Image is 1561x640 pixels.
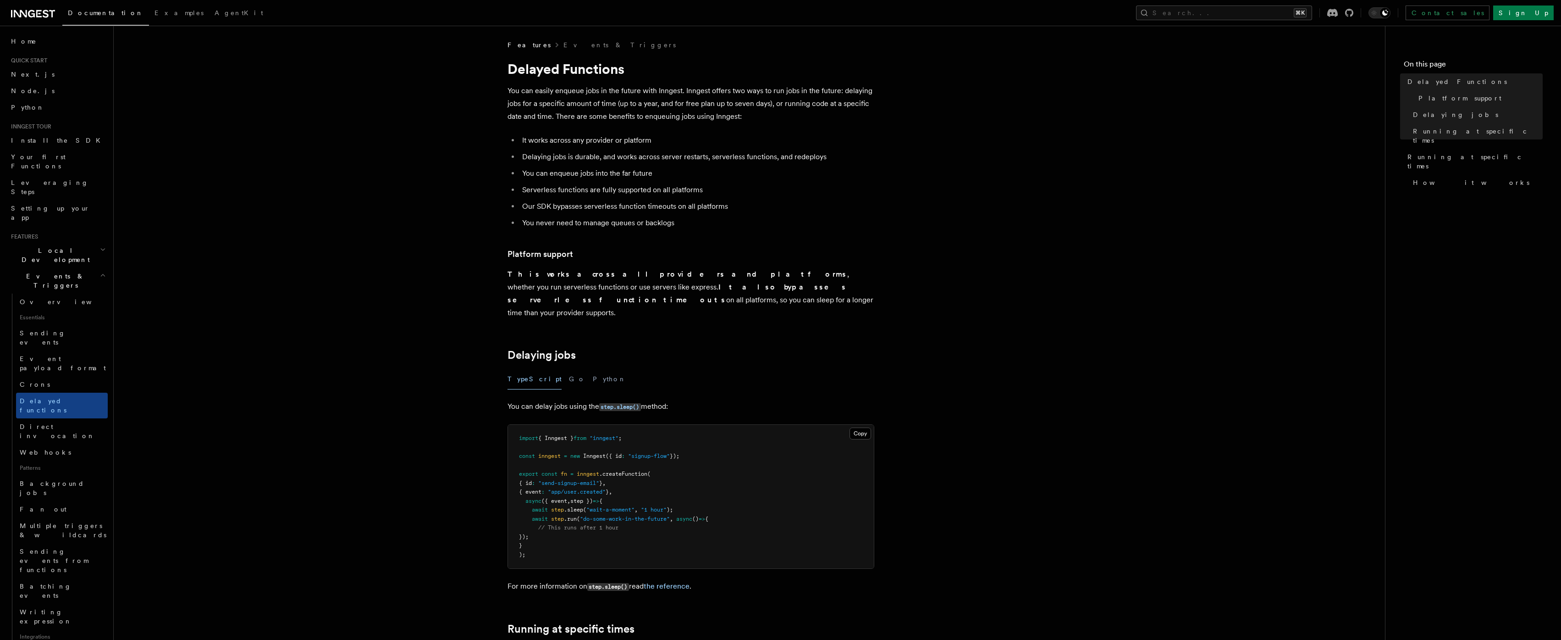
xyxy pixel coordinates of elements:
[154,9,204,17] span: Examples
[16,578,108,604] a: Batching events
[1407,152,1543,171] span: Running at specific times
[634,506,638,513] span: ,
[705,516,708,522] span: {
[1404,59,1543,73] h4: On this page
[577,516,580,522] span: (
[507,369,562,390] button: TypeScript
[16,310,108,325] span: Essentials
[541,489,545,495] span: :
[1409,174,1543,191] a: How it works
[7,99,108,116] a: Python
[1413,178,1529,187] span: How it works
[507,40,551,50] span: Features
[519,217,874,229] li: You never need to manage queues or backlogs
[569,369,585,390] button: Go
[564,506,583,513] span: .sleep
[1409,123,1543,149] a: Running at specific times
[7,246,100,264] span: Local Development
[593,369,626,390] button: Python
[519,150,874,163] li: Delaying jobs is durable, and works across server restarts, serverless functions, and redeploys
[618,435,622,441] span: ;
[670,453,679,459] span: });
[1368,7,1390,18] button: Toggle dark mode
[606,453,622,459] span: ({ id
[670,516,673,522] span: ,
[11,71,55,78] span: Next.js
[68,9,143,17] span: Documentation
[599,471,647,477] span: .createFunction
[1413,110,1498,119] span: Delaying jobs
[20,548,88,573] span: Sending events from functions
[519,453,535,459] span: const
[561,471,567,477] span: fn
[541,498,567,504] span: ({ event
[7,123,51,130] span: Inngest tour
[16,351,108,376] a: Event payload format
[62,3,149,26] a: Documentation
[7,242,108,268] button: Local Development
[20,522,106,539] span: Multiple triggers & wildcards
[507,248,573,261] a: Platform support
[641,506,667,513] span: "1 hour"
[20,329,66,346] span: Sending events
[519,489,541,495] span: { event
[644,582,689,590] a: the reference
[602,480,606,486] span: ,
[599,480,602,486] span: }
[7,33,108,50] a: Home
[606,489,609,495] span: }
[16,543,108,578] a: Sending events from functions
[532,516,548,522] span: await
[1418,94,1501,103] span: Platform support
[548,489,606,495] span: "app/user.created"
[7,57,47,64] span: Quick start
[1404,149,1543,174] a: Running at specific times
[583,506,586,513] span: (
[20,480,84,496] span: Background jobs
[532,480,535,486] span: :
[507,61,874,77] h1: Delayed Functions
[538,453,561,459] span: inngest
[538,480,599,486] span: "send-signup-email"
[699,516,705,522] span: =>
[538,435,574,441] span: { Inngest }
[647,471,651,477] span: (
[599,498,602,504] span: {
[1406,6,1489,20] a: Contact sales
[519,184,874,196] li: Serverless functions are fully supported on all platforms
[1407,77,1507,86] span: Delayed Functions
[16,376,108,393] a: Crons
[16,418,108,444] a: Direct invocation
[7,200,108,226] a: Setting up your app
[519,534,529,540] span: });
[507,268,874,319] p: , whether you run serverless functions or use servers like express. on all platforms, so you can ...
[16,393,108,418] a: Delayed functions
[20,381,50,388] span: Crons
[570,453,580,459] span: new
[622,453,625,459] span: :
[11,87,55,95] span: Node.js
[587,583,629,591] code: step.sleep()
[16,475,108,501] a: Background jobs
[7,66,108,83] a: Next.js
[541,471,557,477] span: const
[1493,6,1554,20] a: Sign Up
[590,435,618,441] span: "inngest"
[16,461,108,475] span: Patterns
[564,516,577,522] span: .run
[519,471,538,477] span: export
[1136,6,1312,20] button: Search...⌘K
[11,104,44,111] span: Python
[11,37,37,46] span: Home
[599,403,641,411] code: step.sleep()
[215,9,263,17] span: AgentKit
[609,489,612,495] span: ,
[532,506,548,513] span: await
[570,498,593,504] span: step })
[209,3,269,25] a: AgentKit
[507,349,576,362] a: Delaying jobs
[563,40,676,50] a: Events & Triggers
[551,516,564,522] span: step
[7,132,108,149] a: Install the SDK
[11,179,88,195] span: Leveraging Steps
